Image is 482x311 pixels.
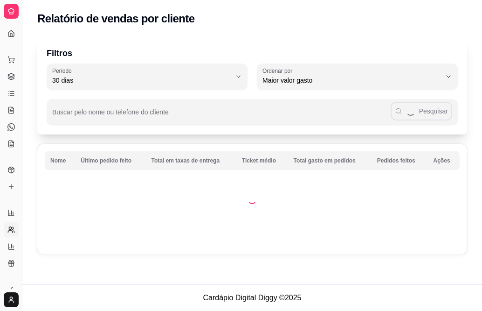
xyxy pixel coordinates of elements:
[52,76,231,85] span: 30 dias
[47,47,458,60] p: Filtros
[248,195,257,204] div: Loading
[47,64,248,90] button: Período30 dias
[52,67,75,75] label: Período
[22,284,482,311] footer: Cardápio Digital Diggy © 2025
[257,64,458,90] button: Ordenar porMaior valor gasto
[262,67,296,75] label: Ordenar por
[262,76,441,85] span: Maior valor gasto
[37,11,195,26] h2: Relatório de vendas por cliente
[52,111,391,120] input: Buscar pelo nome ou telefone do cliente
